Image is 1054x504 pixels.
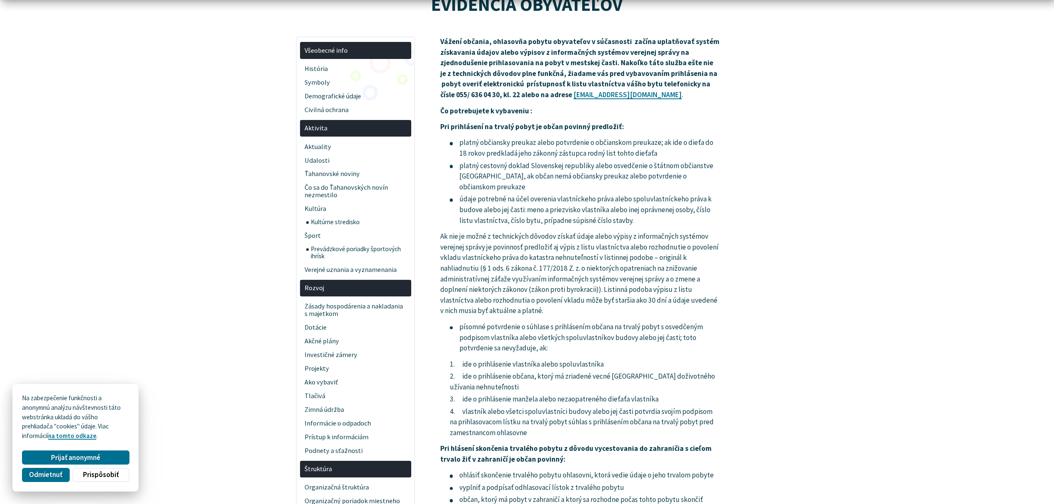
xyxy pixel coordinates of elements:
[440,444,712,464] strong: Pri hlásení skončenia trvalého pobytu z dôvodu vycestovania do zahraničia s cieľom trvalo žiť v z...
[305,348,406,362] span: Investičné zámery
[300,416,411,430] a: Informácie o odpadoch
[300,300,411,321] a: Zásady hospodárenia a nakladania s majetkom
[450,322,720,354] li: písomné potvrdenie o súhlase s prihlásením občana na trvalý pobyt s osvedčeným podpisom vlastníka...
[450,161,720,193] li: platný cestovný doklad Slovenskej republiky alebo osvedčenie o štátnom občianstve [GEOGRAPHIC_DAT...
[305,263,406,276] span: Verejné uznania a vyznamenania
[22,468,69,482] button: Odmietnuť
[305,403,406,416] span: Zimná údržba
[300,62,411,76] a: História
[29,470,62,479] span: Odmietnuť
[305,62,406,76] span: História
[305,462,406,476] span: Štruktúra
[305,389,406,403] span: Tlačivá
[300,348,411,362] a: Investičné zámery
[300,167,411,181] a: Ťahanovské noviny
[300,181,411,202] a: Čo sa do Ťahanovských novín nezmestilo
[51,453,100,462] span: Prijať anonymné
[305,321,406,334] span: Dotácie
[300,229,411,242] a: Šport
[22,394,129,441] p: Na zabezpečenie funkčnosti a anonymnú analýzu návštevnosti táto webstránka ukladá do vášho prehli...
[311,242,406,263] span: Prevádzkové poriadky športových ihrísk
[300,42,411,59] a: Všeobecné info
[440,37,720,99] strong: Vážení občania, ohlasovňa pobytu obyvateľov v súčasnosti začína uplatňovať systém získavania údaj...
[22,450,129,465] button: Prijať anonymné
[300,140,411,154] a: Aktuality
[450,194,720,226] li: údaje potrebné na účel overenia vlastníckeho práva alebo spoluvlastníckeho práva k budove alebo j...
[305,362,406,375] span: Projekty
[450,394,720,405] li: ide o prihlásenie manžela alebo nezaopatreného dieťaťa vlastníka
[300,280,411,297] a: Rozvoj
[305,167,406,181] span: Ťahanovské noviny
[450,371,720,392] li: ide o prihlásenie občana, ktorý má zriadené vecné [GEOGRAPHIC_DATA] doživotného užívania nehnuteľ...
[305,375,406,389] span: Ako vybaviť
[48,432,96,440] a: na tomto odkaze
[456,90,572,99] strong: 055/ 636 04 30, kl. 22 alebo na adrese
[73,468,129,482] button: Prispôsobiť
[305,300,406,321] span: Zásady hospodárenia a nakladania s majetkom
[573,90,682,99] a: [EMAIL_ADDRESS][DOMAIN_NAME]
[305,416,406,430] span: Informácie o odpadoch
[305,44,406,57] span: Všeobecné info
[305,281,406,295] span: Rozvoj
[440,106,532,115] strong: Čo potrebujete k vybaveniu :
[450,137,720,159] li: platný občiansky preukaz alebo potvrdenie o občianskom preukaze; ak ide o dieťa do 18 rokov predk...
[300,120,411,137] a: Aktivita
[300,89,411,103] a: Demografické údaje
[305,229,406,242] span: Šport
[305,181,406,202] span: Čo sa do Ťahanovských novín nezmestilo
[300,389,411,403] a: Tlačivá
[300,375,411,389] a: Ako vybaviť
[306,216,411,229] a: Kultúrne stredisko
[305,481,406,494] span: Organizačná štruktúra
[300,202,411,216] a: Kultúra
[440,37,720,100] p: .
[300,444,411,458] a: Podnety a sťažnosti
[300,403,411,416] a: Zimná údržba
[300,362,411,375] a: Projekty
[300,334,411,348] a: Akčné plány
[450,359,720,370] li: ide o prihlásenie vlastníka alebo spoluvlastníka
[305,103,406,117] span: Civilná ochrana
[450,482,720,493] li: vyplniť a podpísať odhlasovací lístok z trvalého pobytu
[300,263,411,276] a: Verejné uznania a vyznamenania
[305,444,406,458] span: Podnety a sťažnosti
[300,321,411,334] a: Dotácie
[300,154,411,167] a: Udalosti
[305,334,406,348] span: Akčné plány
[300,461,411,478] a: Štruktúra
[300,76,411,89] a: Symboly
[83,470,119,479] span: Prispôsobiť
[305,202,406,216] span: Kultúra
[305,154,406,167] span: Udalosti
[306,242,411,263] a: Prevádzkové poriadky športových ihrísk
[450,470,720,481] li: ohlásiť skončenie trvalého pobytu ohlasovni, ktorá vedie údaje o jeho trvalom pobyte
[305,89,406,103] span: Demografické údaje
[305,140,406,154] span: Aktuality
[300,430,411,444] a: Prístup k informáciám
[305,430,406,444] span: Prístup k informáciám
[300,103,411,117] a: Civilná ochrana
[305,76,406,89] span: Symboly
[300,481,411,494] a: Organizačná štruktúra
[440,122,624,131] strong: Pri prihlásení na trvalý pobyt je občan povinný predložiť:
[311,216,406,229] span: Kultúrne stredisko
[450,406,720,438] li: vlastník alebo všetci spoluvlastníci budovy alebo jej časti potvrdia svojím podpisom na prihlasov...
[305,122,406,135] span: Aktivita
[440,231,720,316] p: Ak nie je možné z technických dôvodov získať údaje alebo výpisy z informačných systémov verejnej ...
